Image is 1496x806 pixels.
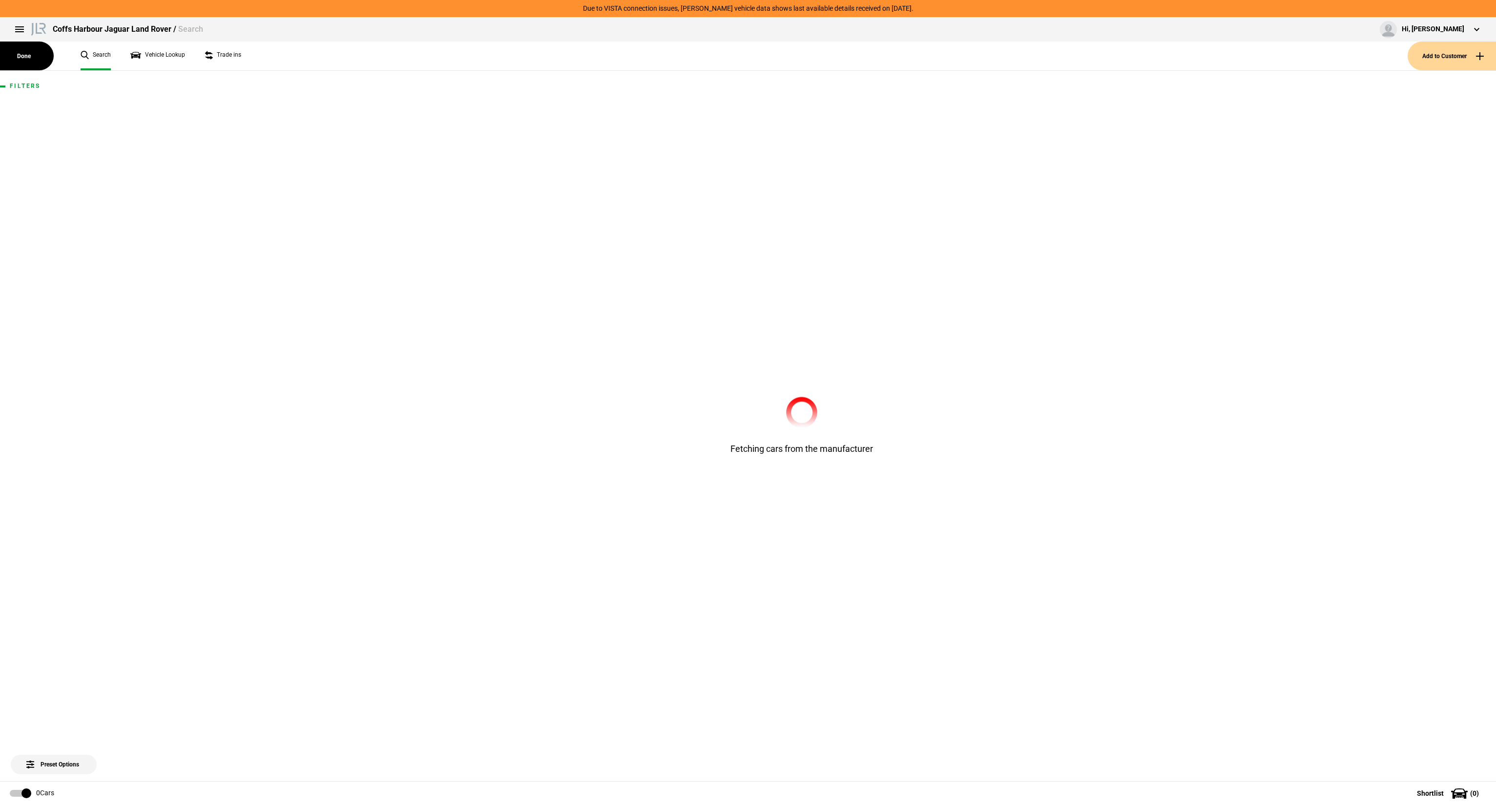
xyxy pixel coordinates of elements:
div: Hi, [PERSON_NAME] [1402,24,1464,34]
div: 0 Cars [36,788,54,798]
button: Shortlist(0) [1402,781,1496,806]
a: Search [81,42,111,70]
span: Shortlist [1417,790,1444,797]
span: ( 0 ) [1470,790,1479,797]
button: Add to Customer [1408,42,1496,70]
a: Trade ins [205,42,241,70]
a: Vehicle Lookup [130,42,185,70]
span: Search [178,24,203,34]
h1: Filters [10,83,98,89]
div: Fetching cars from the manufacturer [680,397,924,455]
span: Preset Options [28,749,79,768]
img: landrover.png [29,21,48,36]
div: Coffs Harbour Jaguar Land Rover / [53,24,203,35]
